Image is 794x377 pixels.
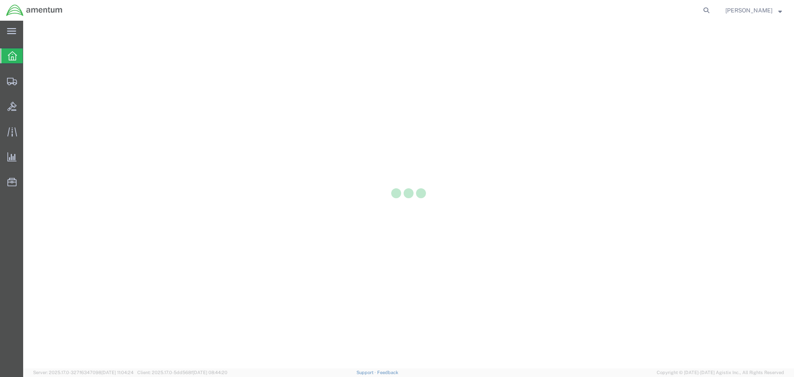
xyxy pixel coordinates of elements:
a: Feedback [377,370,398,375]
span: [DATE] 08:44:20 [193,370,227,375]
button: [PERSON_NAME] [725,5,782,15]
span: Nick Riddle [725,6,772,15]
span: Server: 2025.17.0-327f6347098 [33,370,134,375]
span: Copyright © [DATE]-[DATE] Agistix Inc., All Rights Reserved [657,369,784,376]
span: [DATE] 11:04:24 [101,370,134,375]
a: Support [356,370,377,375]
img: logo [6,4,63,17]
span: Client: 2025.17.0-5dd568f [137,370,227,375]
